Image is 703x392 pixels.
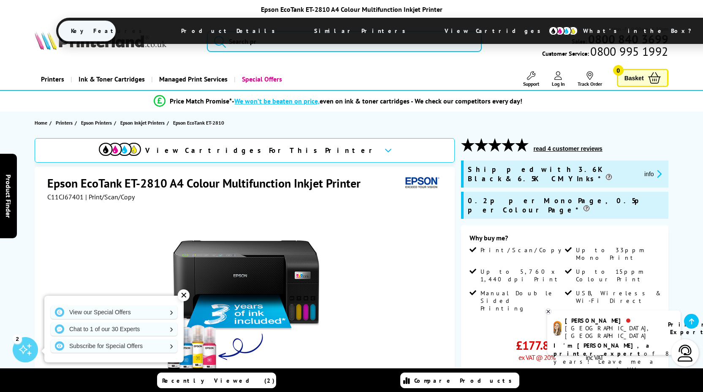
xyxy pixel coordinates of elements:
[81,118,114,127] a: Epson Printers
[548,26,578,35] img: cmyk-icon.svg
[518,353,555,362] span: ex VAT @ 20%
[35,68,71,90] a: Printers
[120,118,167,127] a: Epson Inkjet Printers
[79,68,145,90] span: Ink & Toner Cartridges
[35,118,49,127] a: Home
[480,289,563,312] span: Manual Double Sided Printing
[468,196,664,215] span: 0.2p per Mono Page, 0.5p per Colour Page*
[56,118,75,127] a: Printers
[589,47,668,55] span: 0800 995 1992
[173,118,226,127] a: Epson EcoTank ET-2810
[552,81,565,87] span: Log In
[51,339,177,353] a: Subscribe for Special Offers
[51,305,177,319] a: View our Special Offers
[232,97,522,105] div: - even on ink & toner cartridges - We check our competitors every day!
[414,377,516,384] span: Compare Products
[576,246,658,261] span: Up to 33ppm Mono Print
[151,68,234,90] a: Managed Print Services
[554,342,674,382] p: of 8 years! Leave me a message and I'll respond ASAP
[468,165,638,183] span: Shipped with 3.6K Black & 6.5K CMY Inks*
[56,118,73,127] span: Printers
[157,373,276,388] a: Recently Viewed (2)
[578,71,602,87] a: Track Order
[170,97,232,105] span: Price Match Promise*
[18,94,659,109] li: modal_Promise
[163,218,328,384] img: Epson EcoTank ET-2810
[58,21,159,41] span: Key Features
[47,193,84,201] span: C11CJ67401
[234,68,288,90] a: Special Offers
[565,324,657,340] div: [GEOGRAPHIC_DATA], [GEOGRAPHIC_DATA]
[624,72,644,84] span: Basket
[162,377,275,384] span: Recently Viewed (2)
[470,234,660,246] div: Why buy me?
[71,68,151,90] a: Ink & Toner Cartridges
[56,5,647,14] div: Epson EcoTank ET-2810 A4 Colour Multifunction Inkjet Printer
[234,97,320,105] span: We won’t be beaten on price,
[523,81,539,87] span: Support
[523,71,539,87] a: Support
[642,169,664,179] button: promo-description
[400,373,519,388] a: Compare Products
[99,143,141,156] img: cmyk-icon.svg
[402,175,441,191] img: Epson
[145,146,377,155] span: View Cartridges For This Printer
[85,193,135,201] span: | Print/Scan/Copy
[432,20,561,42] span: View Cartridges
[516,338,555,353] span: £177.89
[301,21,423,41] span: Similar Printers
[120,118,165,127] span: Epson Inkjet Printers
[542,47,668,57] span: Customer Service:
[576,289,658,305] span: USB, Wireless & Wi-Fi Direct
[531,145,605,152] button: read 4 customer reviews
[51,322,177,336] a: Chat to 1 of our 30 Experts
[554,321,562,336] img: amy-livechat.png
[613,65,624,76] span: 0
[576,268,658,283] span: Up to 15ppm Colour Print
[677,345,694,362] img: user-headset-light.svg
[81,118,112,127] span: Epson Printers
[552,71,565,87] a: Log In
[35,118,47,127] span: Home
[480,268,563,283] span: Up to 5,760 x 1,440 dpi Print
[617,69,668,87] a: Basket 0
[178,289,190,301] div: ✕
[13,334,22,343] div: 2
[4,174,13,218] span: Product Finder
[173,118,224,127] span: Epson EcoTank ET-2810
[168,21,292,41] span: Product Details
[47,175,369,191] h1: Epson EcoTank ET-2810 A4 Colour Multifunction Inkjet Printer
[554,342,652,357] b: I'm [PERSON_NAME], a printer expert
[565,317,657,324] div: [PERSON_NAME]
[480,246,567,254] span: Print/Scan/Copy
